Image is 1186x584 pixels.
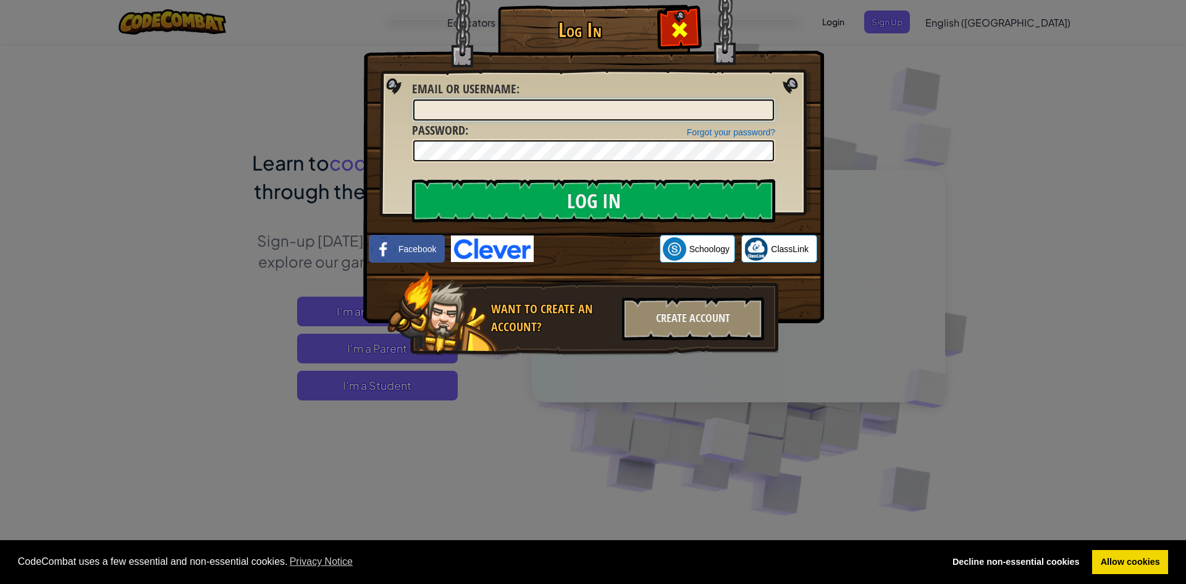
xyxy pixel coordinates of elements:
span: Schoology [689,243,730,255]
a: allow cookies [1092,550,1168,575]
img: classlink-logo-small.png [744,237,768,261]
span: Password [412,122,465,138]
img: schoology.png [663,237,686,261]
h1: Log In [501,19,658,41]
label: : [412,122,468,140]
a: learn more about cookies [288,552,355,571]
span: Email or Username [412,80,516,97]
div: Create Account [622,297,764,341]
div: Want to create an account? [491,300,615,336]
a: deny cookies [944,550,1088,575]
span: CodeCombat uses a few essential and non-essential cookies. [18,552,935,571]
a: Forgot your password? [687,127,775,137]
img: facebook_small.png [372,237,395,261]
span: ClassLink [771,243,809,255]
label: : [412,80,519,98]
iframe: Sign in with Google Button [534,235,660,263]
span: Facebook [398,243,436,255]
input: Log In [412,179,775,222]
img: clever-logo-blue.png [451,235,534,262]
